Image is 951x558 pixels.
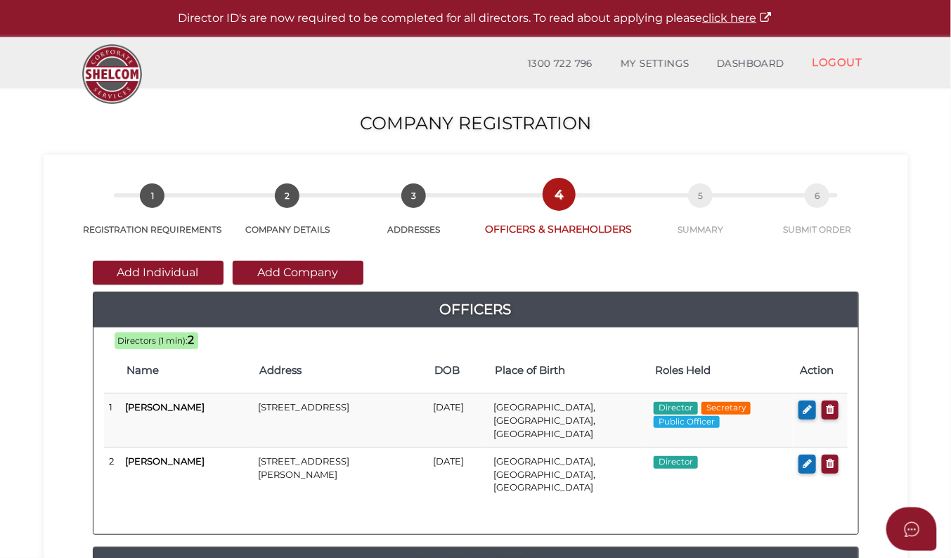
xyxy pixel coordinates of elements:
[434,365,480,377] h4: DOB
[75,37,149,111] img: Logo
[488,448,648,501] td: [GEOGRAPHIC_DATA], [GEOGRAPHIC_DATA], [GEOGRAPHIC_DATA]
[259,365,420,377] h4: Address
[654,416,720,429] span: Public Officer
[607,50,704,78] a: MY SETTINGS
[805,183,829,208] span: 6
[126,455,205,467] b: [PERSON_NAME]
[93,298,858,320] a: Officers
[514,50,607,78] a: 1300 722 796
[226,199,349,235] a: 2COMPANY DETAILS
[478,197,639,236] a: 4OFFICERS & SHAREHOLDERS
[233,261,363,285] button: Add Company
[703,50,798,78] a: DASHBOARD
[93,261,224,285] button: Add Individual
[275,183,299,208] span: 2
[427,448,487,501] td: [DATE]
[140,183,164,208] span: 1
[188,333,195,346] b: 2
[79,199,226,235] a: 1REGISTRATION REQUIREMENTS
[798,48,876,77] a: LOGOUT
[800,365,840,377] h4: Action
[127,365,246,377] h4: Name
[401,183,426,208] span: 3
[703,11,773,25] a: click here
[252,394,427,448] td: [STREET_ADDRESS]
[427,394,487,448] td: [DATE]
[654,402,698,415] span: Director
[654,456,698,469] span: Director
[655,365,786,377] h4: Roles Held
[35,11,916,27] p: Director ID's are now required to be completed for all directors. To read about applying please
[252,448,427,501] td: [STREET_ADDRESS][PERSON_NAME]
[886,507,937,551] button: Open asap
[104,394,120,448] td: 1
[349,199,478,235] a: 3ADDRESSES
[688,183,713,208] span: 5
[488,394,648,448] td: [GEOGRAPHIC_DATA], [GEOGRAPHIC_DATA], [GEOGRAPHIC_DATA]
[762,199,872,235] a: 6SUBMIT ORDER
[104,448,120,501] td: 2
[701,402,751,415] span: Secretary
[126,401,205,413] b: [PERSON_NAME]
[495,365,641,377] h4: Place of Birth
[118,336,188,346] span: Directors (1 min):
[640,199,762,235] a: 5SUMMARY
[547,182,571,207] span: 4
